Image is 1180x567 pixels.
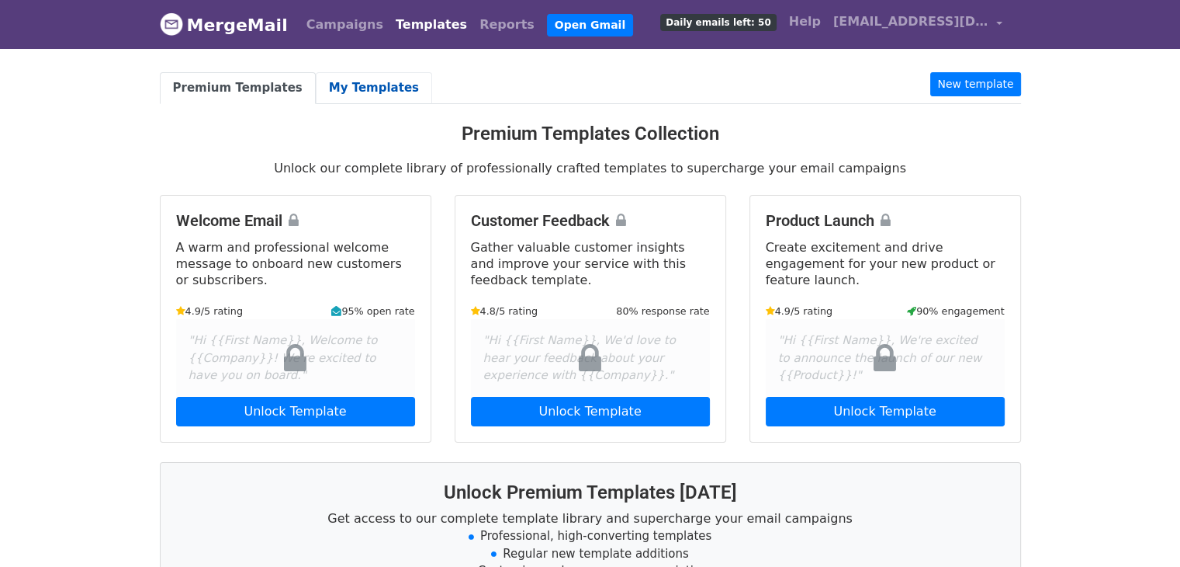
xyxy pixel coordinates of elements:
[471,239,710,288] p: Gather valuable customer insights and improve your service with this feedback template.
[907,304,1005,318] small: 90% engagement
[160,160,1021,176] p: Unlock our complete library of professionally crafted templates to supercharge your email campaigns
[783,6,827,37] a: Help
[179,545,1002,563] li: Regular new template additions
[176,397,415,426] a: Unlock Template
[316,72,432,104] a: My Templates
[654,6,782,37] a: Daily emails left: 50
[160,12,183,36] img: MergeMail logo
[833,12,988,31] span: [EMAIL_ADDRESS][DOMAIN_NAME]
[389,9,473,40] a: Templates
[471,304,538,318] small: 4.8/5 rating
[827,6,1009,43] a: [EMAIL_ADDRESS][DOMAIN_NAME]
[331,304,414,318] small: 95% open rate
[766,211,1005,230] h4: Product Launch
[471,397,710,426] a: Unlock Template
[179,510,1002,527] p: Get access to our complete template library and supercharge your email campaigns
[766,239,1005,288] p: Create excitement and drive engagement for your new product or feature launch.
[179,482,1002,504] h3: Unlock Premium Templates [DATE]
[766,319,1005,397] div: "Hi {{First Name}}, We're excited to announce the launch of our new {{Product}}!"
[766,304,833,318] small: 4.9/5 rating
[176,239,415,288] p: A warm and professional welcome message to onboard new customers or subscribers.
[1102,492,1180,567] iframe: Chat Widget
[176,304,244,318] small: 4.9/5 rating
[300,9,389,40] a: Campaigns
[160,9,288,41] a: MergeMail
[176,211,415,230] h4: Welcome Email
[930,72,1020,96] a: New template
[547,14,633,37] a: Open Gmail
[179,527,1002,545] li: Professional, high-converting templates
[473,9,541,40] a: Reports
[616,304,709,318] small: 80% response rate
[766,397,1005,426] a: Unlock Template
[471,211,710,230] h4: Customer Feedback
[160,72,316,104] a: Premium Templates
[471,319,710,397] div: "Hi {{First Name}}, We'd love to hear your feedback about your experience with {{Company}}."
[660,14,776,31] span: Daily emails left: 50
[160,123,1021,145] h3: Premium Templates Collection
[176,319,415,397] div: "Hi {{First Name}}, Welcome to {{Company}}! We're excited to have you on board."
